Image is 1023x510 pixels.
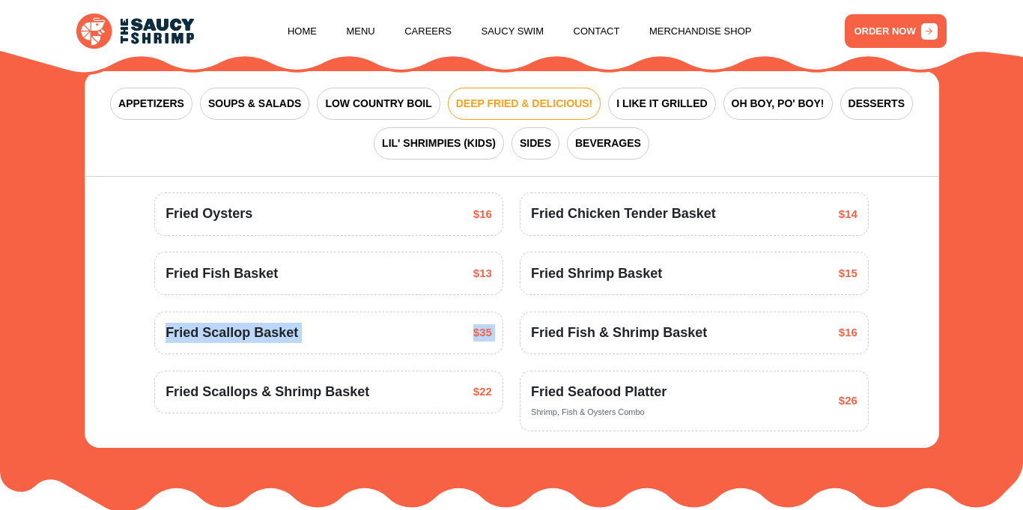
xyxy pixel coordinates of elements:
[473,206,492,223] span: $16
[723,88,833,120] button: OH BOY, PO' BOY!
[732,96,825,112] span: OH BOY, PO' BOY!
[531,382,667,402] span: Fried Seafood Platter
[845,14,947,48] a: ORDER NOW
[76,13,195,49] img: logo
[839,324,857,341] span: $16
[839,206,857,223] span: $14
[166,204,252,224] span: Fried Oysters
[567,127,649,160] button: BEVERAGES
[649,3,752,60] a: Merchandise Shop
[118,96,184,112] span: APPETIZERS
[574,3,620,60] a: Contact
[208,96,301,112] span: SOUPS & SALADS
[166,264,278,284] span: Fried Fish Basket
[531,323,707,343] span: Fried Fish & Shrimp Basket
[531,264,662,284] span: Fried Shrimp Basket
[473,324,492,341] span: $35
[511,127,559,160] button: SIDES
[849,96,905,112] span: DESSERTS
[200,88,309,120] button: SOUPS & SALADS
[575,136,641,151] span: BEVERAGES
[839,392,857,410] span: $26
[531,204,716,224] span: Fried Chicken Tender Basket
[520,136,551,151] span: SIDES
[473,383,492,401] span: $22
[374,127,504,160] button: LIL' SHRIMPIES (KIDS)
[382,136,496,151] span: LIL' SHRIMPIES (KIDS)
[839,265,857,282] span: $15
[325,96,431,112] span: LOW COUNTRY BOIL
[317,88,440,120] button: LOW COUNTRY BOIL
[473,265,492,282] span: $13
[166,382,369,402] span: Fried Scallops & Shrimp Basket
[448,88,601,120] button: DEEP FRIED & DELICIOUS!
[616,96,707,112] span: I LIKE IT GRILLED
[404,3,452,60] a: Careers
[110,88,192,120] button: APPETIZERS
[166,323,298,343] span: Fried Scallop Basket
[456,96,593,112] span: DEEP FRIED & DELICIOUS!
[346,3,374,60] a: Menu
[288,3,317,60] a: Home
[531,407,645,416] span: Shrimp, Fish & Oysters Combo
[608,88,715,120] button: I LIKE IT GRILLED
[482,3,544,60] a: Saucy Swim
[840,88,913,120] button: DESSERTS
